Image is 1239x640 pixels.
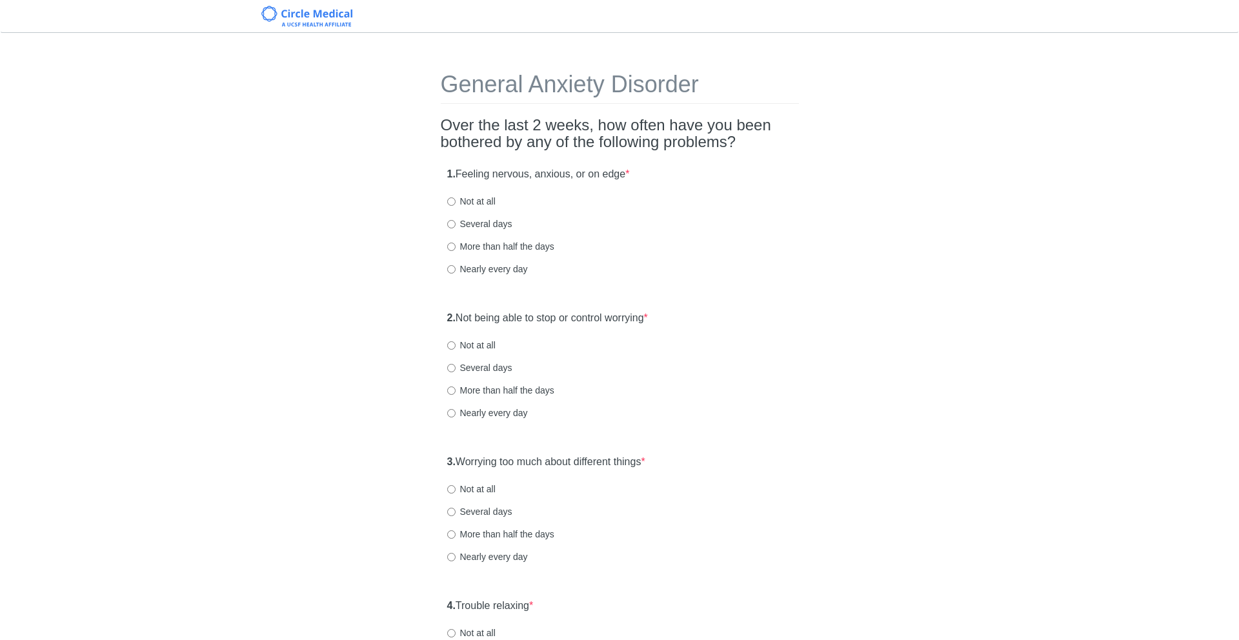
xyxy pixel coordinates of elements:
[447,508,456,516] input: Several days
[447,217,512,230] label: Several days
[447,599,534,614] label: Trouble relaxing
[447,600,456,611] strong: 4.
[447,406,528,419] label: Nearly every day
[447,243,456,251] input: More than half the days
[447,384,554,397] label: More than half the days
[447,629,456,637] input: Not at all
[447,485,456,494] input: Not at all
[447,364,456,372] input: Several days
[447,263,528,275] label: Nearly every day
[447,483,496,495] label: Not at all
[447,197,456,206] input: Not at all
[447,409,456,417] input: Nearly every day
[447,505,512,518] label: Several days
[447,167,630,182] label: Feeling nervous, anxious, or on edge
[447,386,456,395] input: More than half the days
[447,195,496,208] label: Not at all
[447,341,456,350] input: Not at all
[447,311,648,326] label: Not being able to stop or control worrying
[447,553,456,561] input: Nearly every day
[447,220,456,228] input: Several days
[261,6,352,26] img: Circle Medical Logo
[447,168,456,179] strong: 1.
[447,528,554,541] label: More than half the days
[447,550,528,563] label: Nearly every day
[447,312,456,323] strong: 2.
[447,361,512,374] label: Several days
[447,339,496,352] label: Not at all
[447,455,645,470] label: Worrying too much about different things
[441,117,799,151] h2: Over the last 2 weeks, how often have you been bothered by any of the following problems?
[447,240,554,253] label: More than half the days
[447,265,456,274] input: Nearly every day
[441,72,799,104] h1: General Anxiety Disorder
[447,456,456,467] strong: 3.
[447,530,456,539] input: More than half the days
[447,626,496,639] label: Not at all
